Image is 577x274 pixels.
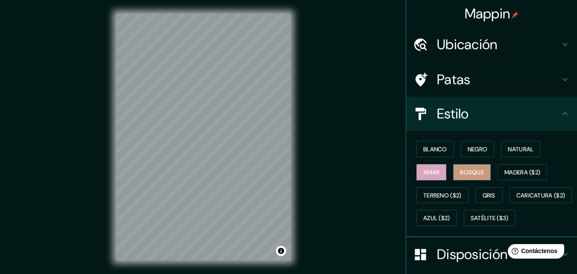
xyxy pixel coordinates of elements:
[406,237,577,271] div: Disposición
[406,62,577,97] div: Patas
[437,35,498,53] font: Ubicación
[416,187,469,203] button: Terreno ($2)
[516,192,565,199] font: Caricatura ($2)
[453,164,491,180] button: Bosque
[276,246,286,256] button: Activar o desactivar atribución
[423,168,439,176] font: Amar
[464,210,515,226] button: Satélite ($3)
[483,192,495,199] font: Gris
[461,141,495,157] button: Negro
[406,27,577,62] div: Ubicación
[423,192,462,199] font: Terreno ($2)
[465,5,510,23] font: Mappin
[423,145,447,153] font: Blanco
[437,105,469,123] font: Estilo
[416,210,457,226] button: Azul ($2)
[423,215,450,222] font: Azul ($2)
[512,12,518,18] img: pin-icon.png
[468,145,488,153] font: Negro
[501,141,540,157] button: Natural
[460,168,484,176] font: Bosque
[498,164,547,180] button: Madera ($2)
[416,141,454,157] button: Blanco
[504,168,540,176] font: Madera ($2)
[475,187,503,203] button: Gris
[471,215,509,222] font: Satélite ($3)
[510,187,572,203] button: Caricatura ($2)
[437,245,507,263] font: Disposición
[508,145,533,153] font: Natural
[116,14,290,260] canvas: Mapa
[437,71,471,88] font: Patas
[416,164,446,180] button: Amar
[406,97,577,131] div: Estilo
[501,241,568,265] iframe: Lanzador de widgets de ayuda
